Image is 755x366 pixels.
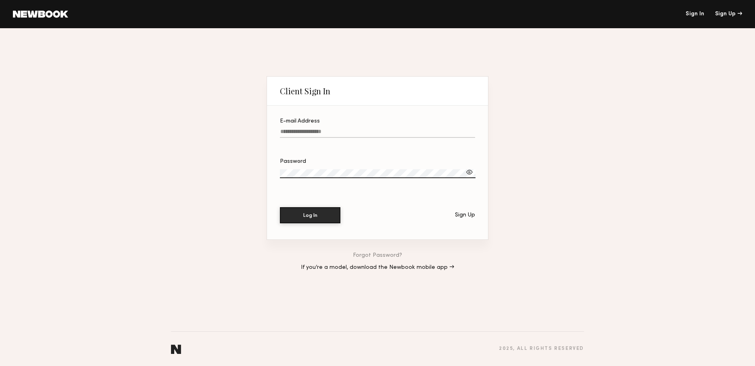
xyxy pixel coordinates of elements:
div: 2025 , all rights reserved [499,346,584,351]
a: If you’re a model, download the Newbook mobile app → [301,265,454,270]
button: Log In [280,207,340,223]
a: Sign In [686,11,704,17]
div: Sign Up [715,11,742,17]
div: Client Sign In [280,86,330,96]
div: E-mail Address [280,119,475,124]
div: Password [280,159,475,164]
a: Forgot Password? [353,253,402,258]
input: E-mail Address [280,129,475,138]
div: Sign Up [455,212,475,218]
input: Password [280,169,476,178]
